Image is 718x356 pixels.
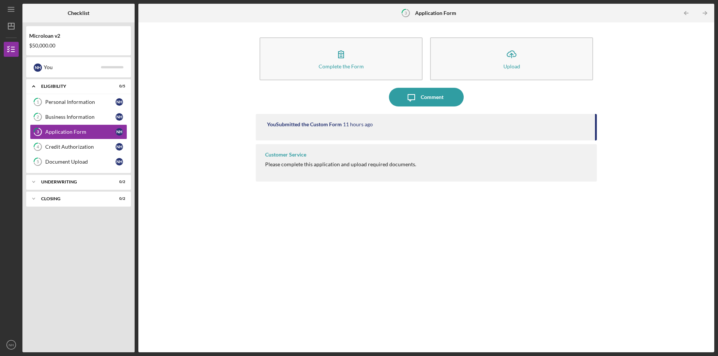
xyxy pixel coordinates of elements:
[4,337,19,352] button: NH
[45,144,116,150] div: Credit Authorization
[44,61,101,74] div: You
[37,130,39,134] tspan: 3
[343,121,373,127] time: 2025-09-24 19:45
[29,43,128,49] div: $50,000.00
[30,139,127,154] a: 4Credit AuthorizationNH
[319,64,364,69] div: Complete the Form
[37,145,39,149] tspan: 4
[112,196,125,201] div: 0 / 2
[267,121,342,127] div: You Submitted the Custom Form
[9,343,14,347] text: NH
[260,37,423,80] button: Complete the Form
[421,88,444,106] div: Comment
[41,180,107,184] div: Underwriting
[30,154,127,169] a: 5Document UploadNH
[112,84,125,89] div: 0 / 5
[29,33,128,39] div: Microloan v2
[389,88,464,106] button: Comment
[30,95,127,109] a: 1Personal InformationNH
[116,98,123,106] div: N H
[37,115,39,120] tspan: 2
[116,113,123,121] div: N H
[41,84,107,89] div: Eligibility
[30,124,127,139] a: 3Application FormNH
[45,129,116,135] div: Application Form
[34,64,42,72] div: N H
[45,159,116,165] div: Document Upload
[37,160,39,164] tspan: 5
[116,143,123,151] div: N H
[265,161,416,167] div: Please complete this application and upload required documents.
[112,180,125,184] div: 0 / 2
[45,99,116,105] div: Personal Information
[430,37,593,80] button: Upload
[37,100,39,105] tspan: 1
[415,10,456,16] b: Application Form
[405,10,407,15] tspan: 3
[116,158,123,165] div: N H
[30,109,127,124] a: 2Business InformationNH
[503,64,520,69] div: Upload
[68,10,89,16] b: Checklist
[116,128,123,136] div: N H
[265,152,306,158] div: Customer Service
[41,196,107,201] div: Closing
[45,114,116,120] div: Business Information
